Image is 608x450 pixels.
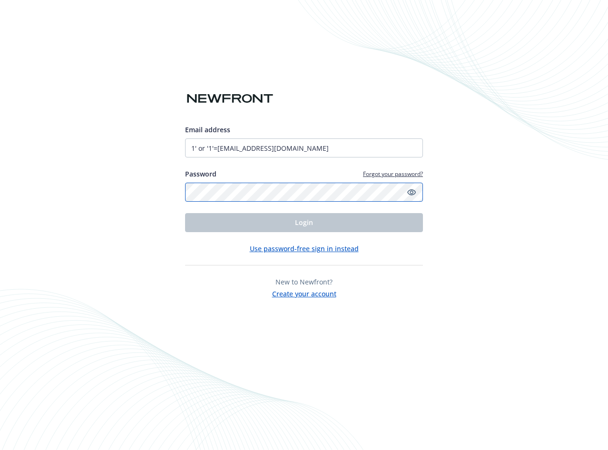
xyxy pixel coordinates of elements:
[185,213,423,232] button: Login
[406,186,417,198] a: Show password
[295,218,313,227] span: Login
[185,138,423,157] input: Enter your email
[185,169,216,179] label: Password
[275,277,333,286] span: New to Newfront?
[272,287,336,299] button: Create your account
[363,170,423,178] a: Forgot your password?
[185,90,275,107] img: Newfront logo
[185,183,423,202] input: Enter your password
[250,244,359,254] button: Use password-free sign in instead
[185,125,230,134] span: Email address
